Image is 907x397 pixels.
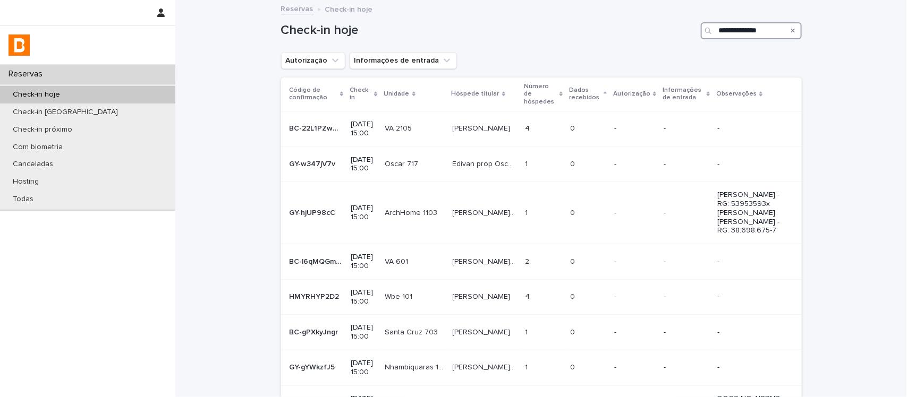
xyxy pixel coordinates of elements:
p: - [717,328,784,337]
p: Autorização [613,88,650,100]
p: BC-gPXkyJngr [290,326,341,337]
p: [DATE] 15:00 [351,253,377,271]
p: 0 [570,290,577,301]
tr: BC-22L1PZwDMBC-22L1PZwDM [DATE] 15:00VA 2105VA 2105 [PERSON_NAME][PERSON_NAME] 44 00 --- [281,111,802,146]
p: Check-in [GEOGRAPHIC_DATA] [4,108,126,117]
input: Search [701,22,802,39]
img: zVaNuJHRTjyIjT5M9Xd5 [9,34,30,56]
p: GY-gYWkzfJ5 [290,361,337,372]
p: - [664,124,709,133]
p: - [717,160,784,169]
p: - [614,292,655,301]
p: 0 [570,255,577,266]
p: - [664,292,709,301]
p: [PERSON_NAME] - RG: 53953593x [PERSON_NAME] [PERSON_NAME] - RG: 38.698.675-7 [717,191,784,235]
p: MARCIA MARTINS DE SOUSA VON RONDOW [453,122,513,133]
p: VA 601 [385,255,411,266]
p: - [717,292,784,301]
p: Santa Cruz 703 [385,326,440,337]
p: - [664,160,709,169]
tr: GY-gYWkzfJ5GY-gYWkzfJ5 [DATE] 15:00Nhambiquaras 102Nhambiquaras 102 [PERSON_NAME] prop Nhambiquar... [281,350,802,385]
p: - [614,363,655,372]
a: Reservas [281,2,313,14]
p: 0 [570,361,577,372]
p: 4 [525,290,532,301]
p: Check-in hoje [325,3,373,14]
p: Código de confirmação [290,84,337,104]
p: - [664,209,709,218]
p: Check-in [350,84,371,104]
p: [DATE] 15:00 [351,323,377,341]
p: - [614,257,655,266]
p: BC-22L1PZwDM [290,122,344,133]
p: Unidade [384,88,410,100]
p: Todas [4,195,42,204]
p: 4 [525,122,532,133]
p: Observações [716,88,757,100]
p: Oscar 717 [385,158,421,169]
p: - [664,363,709,372]
p: Número de hóspedes [524,81,557,108]
p: Hóspede titular [452,88,499,100]
p: Ana Maria Prop ArchHome 1103 [453,206,519,218]
p: Reservas [4,69,51,79]
p: Edivan prop Oscar 717/419 [453,158,519,169]
p: - [614,209,655,218]
p: - [664,328,709,337]
p: Wbe 101 [385,290,415,301]
p: BC-l6qMQGmwM [290,255,344,266]
p: GY-hjUP98cC [290,206,338,218]
p: - [664,257,709,266]
tr: GY-w347jV7vGY-w347jV7v [DATE] 15:00Oscar 717Oscar 717 Edivan prop Oscar 717/419Edivan prop Oscar ... [281,146,802,182]
p: 1 [525,158,530,169]
p: [DATE] 15:00 [351,156,377,174]
p: Anderson prop Nhambiquaras 102 [453,361,519,372]
p: 1 [525,206,530,218]
p: Canceladas [4,160,62,169]
p: [PERSON_NAME] [453,290,513,301]
p: HMYRHYP2D2 [290,290,342,301]
p: 1 [525,361,530,372]
p: VA 2105 [385,122,414,133]
p: - [614,160,655,169]
p: [DATE] 15:00 [351,288,377,306]
p: [DATE] 15:00 [351,204,377,222]
p: [DATE] 15:00 [351,359,377,377]
tr: BC-l6qMQGmwMBC-l6qMQGmwM [DATE] 15:00VA 601VA 601 [PERSON_NAME] [PERSON_NAME][PERSON_NAME] [PERSO... [281,244,802,280]
p: 0 [570,122,577,133]
p: Nhambiquaras 102 [385,361,446,372]
p: GY-w347jV7v [290,158,338,169]
p: Hosting [4,177,47,186]
p: 0 [570,206,577,218]
p: 0 [570,326,577,337]
p: [PERSON_NAME] [453,326,513,337]
button: Informações de entrada [350,52,457,69]
p: - [614,124,655,133]
p: Check-in hoje [4,90,69,99]
p: 1 [525,326,530,337]
p: 2 [525,255,531,266]
tr: GY-hjUP98cCGY-hjUP98cC [DATE] 15:00ArchHome 1103ArchHome 1103 [PERSON_NAME] Prop ArchHome 1103[PE... [281,182,802,244]
p: - [717,363,784,372]
p: - [614,328,655,337]
p: Com biometria [4,143,71,152]
p: ArchHome 1103 [385,206,440,218]
p: - [717,257,784,266]
p: 0 [570,158,577,169]
tr: HMYRHYP2D2HMYRHYP2D2 [DATE] 15:00Wbe 101Wbe 101 [PERSON_NAME][PERSON_NAME] 44 00 --- [281,279,802,315]
h1: Check-in hoje [281,23,697,38]
p: [DATE] 15:00 [351,120,377,138]
p: - [717,124,784,133]
p: Dados recebidos [569,84,601,104]
p: [PERSON_NAME] [PERSON_NAME] [453,255,519,266]
tr: BC-gPXkyJngrBC-gPXkyJngr [DATE] 15:00Santa Cruz 703Santa Cruz 703 [PERSON_NAME][PERSON_NAME] 11 0... [281,315,802,350]
p: Informações de entrada [663,84,704,104]
p: Check-in próximo [4,125,81,134]
button: Autorização [281,52,345,69]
